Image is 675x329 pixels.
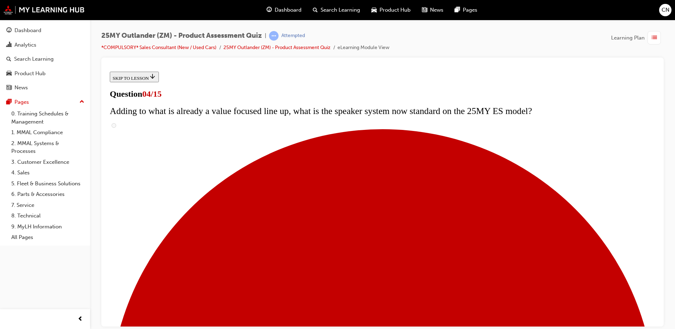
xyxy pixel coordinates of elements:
[337,44,389,52] li: eLearning Module View
[662,6,669,14] span: CN
[3,3,52,13] button: SKIP TO LESSON
[3,67,87,80] a: Product Hub
[611,34,645,42] span: Learning Plan
[265,32,266,40] span: |
[3,53,87,66] a: Search Learning
[78,315,83,324] span: prev-icon
[3,81,87,94] a: News
[3,96,87,109] button: Pages
[6,71,12,77] span: car-icon
[4,5,85,14] img: mmal
[6,42,12,48] span: chart-icon
[14,55,54,63] div: Search Learning
[463,6,477,14] span: Pages
[281,32,305,39] div: Attempted
[652,34,657,42] span: list-icon
[223,44,330,50] a: 25MY Outlander (ZM) - Product Assessment Quiz
[8,178,87,189] a: 5. Fleet & Business Solutions
[79,97,84,107] span: up-icon
[267,6,272,14] span: guage-icon
[8,232,87,243] a: All Pages
[275,6,301,14] span: Dashboard
[416,3,449,17] a: news-iconNews
[14,70,46,78] div: Product Hub
[366,3,416,17] a: car-iconProduct Hub
[8,221,87,232] a: 9. MyLH Information
[6,7,49,12] span: SKIP TO LESSON
[371,6,377,14] span: car-icon
[269,31,279,41] span: learningRecordVerb_ATTEMPT-icon
[8,108,87,127] a: 0. Training Schedules & Management
[8,157,87,168] a: 3. Customer Excellence
[6,85,12,91] span: news-icon
[8,189,87,200] a: 6. Parts & Accessories
[3,24,87,37] a: Dashboard
[8,210,87,221] a: 8. Technical
[6,56,11,62] span: search-icon
[14,98,29,106] div: Pages
[611,31,664,44] button: Learning Plan
[307,3,366,17] a: search-iconSearch Learning
[313,6,318,14] span: search-icon
[6,28,12,34] span: guage-icon
[8,200,87,211] a: 7. Service
[321,6,360,14] span: Search Learning
[14,41,36,49] div: Analytics
[659,4,671,16] button: CN
[455,6,460,14] span: pages-icon
[430,6,443,14] span: News
[422,6,427,14] span: news-icon
[8,138,87,157] a: 2. MMAL Systems & Processes
[3,23,87,96] button: DashboardAnalyticsSearch LearningProduct HubNews
[101,44,216,50] a: *COMPULSORY* Sales Consultant (New / Used Cars)
[261,3,307,17] a: guage-iconDashboard
[3,38,87,52] a: Analytics
[6,99,12,106] span: pages-icon
[380,6,411,14] span: Product Hub
[8,127,87,138] a: 1. MMAL Compliance
[449,3,483,17] a: pages-iconPages
[8,167,87,178] a: 4. Sales
[101,32,262,40] span: 25MY Outlander (ZM) - Product Assessment Quiz
[14,26,41,35] div: Dashboard
[14,84,28,92] div: News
